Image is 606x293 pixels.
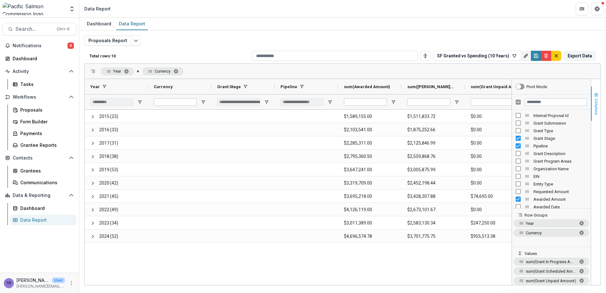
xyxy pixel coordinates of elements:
[16,277,49,283] p: [PERSON_NAME]
[514,267,589,275] span: sum of Grant Scheduled Amount. Press ENTER to change the aggregation type. Press DELETE to remove
[533,182,587,186] span: Entity Type
[68,279,75,287] button: More
[113,69,121,74] span: Year
[90,84,100,89] span: Year
[512,127,591,134] div: Grant Type Column
[512,188,591,195] div: Requested Amount Column
[533,144,587,148] span: Pipeline
[344,150,396,163] span: $2,795,360.50
[526,269,576,274] span: sum(Grant Scheduled Amount)
[514,277,589,284] span: sum of Grant Unpaid Amount. Press ENTER to change the aggregation type. Press DELETE to remove
[512,195,591,203] div: Awarded Amount Column
[13,155,66,161] span: Contacts
[512,256,591,285] div: Values
[512,203,591,211] div: Awarded Date Column
[471,110,523,123] span: $0.00
[3,92,76,102] button: Open Workflows
[154,98,197,106] input: Currency Filter Input
[110,190,118,203] span: (45)
[10,79,76,89] a: Tasks
[471,177,523,190] span: $0.00
[68,3,76,15] button: Open entity switcher
[20,107,71,113] div: Proposals
[99,217,109,230] span: 2023
[471,150,523,163] span: $0.00
[110,177,118,190] span: (42)
[110,203,118,216] span: (49)
[512,119,591,127] div: Grant Submission Column
[551,51,561,61] button: default
[84,19,114,28] div: Dashboard
[533,205,587,209] span: Awarded Date
[525,98,587,106] input: Filter Columns Input
[99,190,109,203] span: 2021
[52,277,65,283] p: User
[89,54,249,58] p: Total rows: 10
[344,217,396,230] span: $3,011,389.00
[344,137,396,150] span: $2,285,311.00
[512,150,591,157] div: Grant Description Column
[344,110,396,123] span: $1,589,155.00
[471,217,523,230] span: $247,250.00
[13,43,68,49] span: Notifications
[84,36,131,46] button: Proposals Report
[533,151,587,156] span: Grant Description
[217,84,241,89] span: Grant Stage
[576,3,588,15] button: Partners
[541,51,551,61] button: Delete
[327,100,332,105] button: Open Filter Menu
[99,230,109,243] span: 2024
[471,230,523,243] span: $955,513.38
[407,203,459,216] span: $2,673,101.67
[514,229,589,237] span: Currency. Press ENTER to sort. Press DELETE to remove
[68,42,74,49] span: 9
[264,100,269,105] button: Open Filter Menu
[407,123,459,136] span: $1,875,252.66
[20,118,71,125] div: Form Builder
[564,51,596,61] button: Export Data
[526,278,576,283] span: sum(Grant Unpaid Amount)
[407,190,459,203] span: $3,428,307.88
[110,163,118,176] span: (53)
[3,3,65,15] img: Pacific Salmon Commission logo
[407,163,459,176] span: $3,005,875.99
[82,4,113,13] nav: breadcrumb
[99,137,109,150] span: 2017
[533,189,587,194] span: Requested Amount
[99,110,109,123] span: 2015
[407,137,459,150] span: $2,125,846.99
[591,3,603,15] button: Get Help
[143,68,183,75] span: Currency. Press ENTER to sort. Press DELETE to remove
[16,26,53,32] span: Search...
[154,84,173,89] span: Currency
[116,19,148,28] div: Data Report
[512,112,591,119] div: Internal Proposal Id Column
[533,197,587,202] span: Awarded Amount
[20,179,71,186] div: Communications
[99,177,109,190] span: 2020
[407,217,459,230] span: $2,583,130.34
[526,221,576,226] span: Year
[13,55,71,62] div: Dashboard
[433,51,521,61] button: SF Granted vs Spending (10 Years)
[155,69,171,74] span: Currency
[344,230,396,243] span: $4,696,574.78
[525,251,537,256] span: Values
[526,231,576,235] span: Currency
[512,142,591,150] div: Pipeline Column
[10,116,76,127] a: Form Builder
[514,219,589,227] span: Year. Press ENTER to sort. Press DELETE to remove
[3,66,76,76] button: Open Activity
[471,123,523,136] span: $0.00
[512,218,591,247] div: Row Groups
[512,157,591,165] div: Grant Program Areas Column
[344,177,396,190] span: $3,319,709.00
[110,150,118,163] span: (38)
[526,259,576,264] span: sum(Grant In Progress Amount)
[533,121,587,126] span: Grant Submission
[110,123,118,136] span: (33)
[20,81,71,88] div: Tasks
[99,150,109,163] span: 2018
[3,153,76,163] button: Open Contacts
[525,213,547,218] span: Row Groups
